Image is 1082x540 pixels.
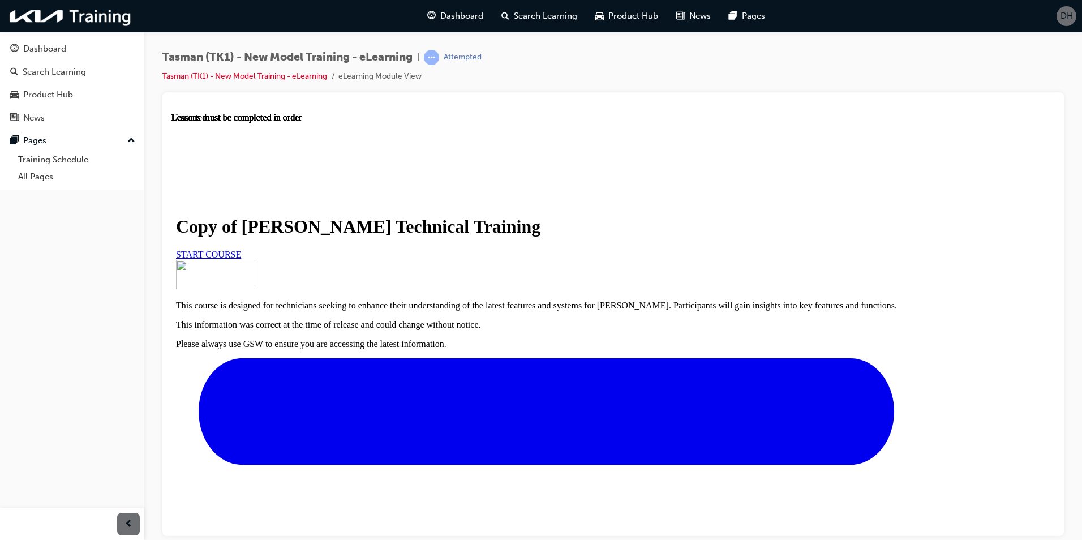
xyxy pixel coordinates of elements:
a: News [5,108,140,128]
p: This information was correct at the time of release and could change without notice. [5,207,879,217]
span: search-icon [10,67,18,78]
a: All Pages [14,168,140,186]
span: car-icon [10,90,19,100]
a: guage-iconDashboard [418,5,492,28]
span: pages-icon [729,9,737,23]
span: Tasman (TK1) - New Model Training - eLearning [162,51,413,64]
a: Product Hub [5,84,140,105]
span: news-icon [10,113,19,123]
span: News [689,10,711,23]
div: Dashboard [23,42,66,55]
span: search-icon [501,9,509,23]
a: START COURSE [5,137,70,147]
a: Tasman (TK1) - New Model Training - eLearning [162,71,327,81]
a: news-iconNews [667,5,720,28]
span: pages-icon [10,136,19,146]
h1: Copy of [PERSON_NAME] Technical Training [5,104,879,125]
span: prev-icon [124,517,133,532]
button: Pages [5,130,140,151]
span: Dashboard [440,10,483,23]
p: Please always use GSW to ensure you are accessing the latest information. [5,226,879,237]
a: Dashboard [5,38,140,59]
span: car-icon [595,9,604,23]
span: guage-icon [10,44,19,54]
a: Search Learning [5,62,140,83]
div: Attempted [444,52,482,63]
button: DashboardSearch LearningProduct HubNews [5,36,140,130]
span: guage-icon [427,9,436,23]
span: DH [1060,10,1073,23]
span: up-icon [127,134,135,148]
li: eLearning Module View [338,70,422,83]
div: Pages [23,134,46,147]
a: pages-iconPages [720,5,774,28]
div: News [23,112,45,125]
img: kia-training [6,5,136,28]
a: search-iconSearch Learning [492,5,586,28]
button: DH [1057,6,1076,26]
span: Product Hub [608,10,658,23]
p: This course is designed for technicians seeking to enhance their understanding of the latest feat... [5,188,879,198]
a: car-iconProduct Hub [586,5,667,28]
div: Search Learning [23,66,86,79]
a: Training Schedule [14,151,140,169]
span: learningRecordVerb_ATTEMPT-icon [424,50,439,65]
span: Pages [742,10,765,23]
span: | [417,51,419,64]
span: Search Learning [514,10,577,23]
span: news-icon [676,9,685,23]
div: Product Hub [23,88,73,101]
